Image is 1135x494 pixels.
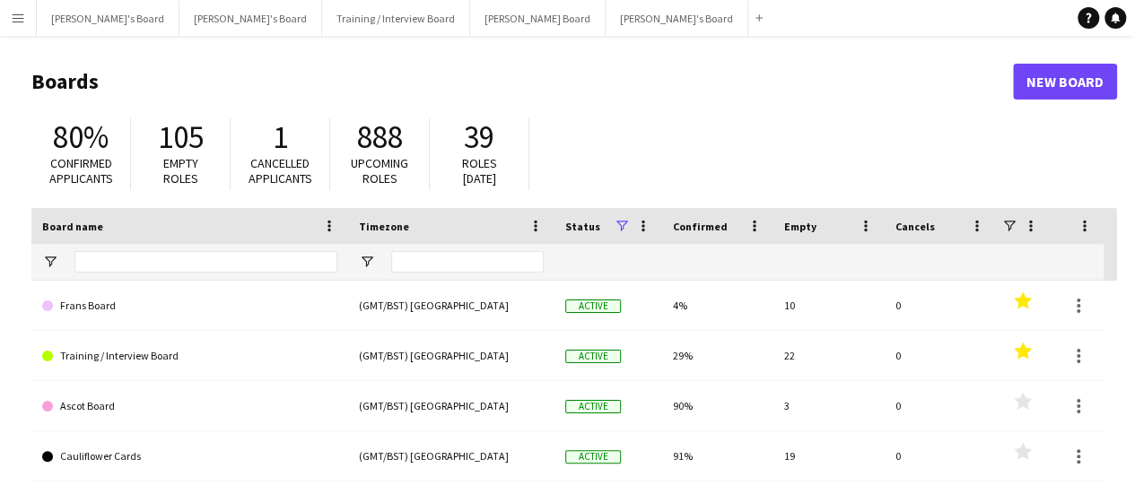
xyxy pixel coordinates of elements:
div: 22 [773,331,885,380]
div: 90% [662,381,773,430]
button: Open Filter Menu [359,254,375,270]
span: Active [565,299,621,313]
span: Cancelled applicants [249,155,312,186]
a: Frans Board [42,281,337,331]
h1: Boards [31,68,1013,95]
span: Active [565,350,621,363]
span: 888 [357,117,403,157]
button: [PERSON_NAME] Board [470,1,606,36]
span: Cancels [895,220,935,233]
div: (GMT/BST) [GEOGRAPHIC_DATA] [348,331,554,380]
button: [PERSON_NAME]'s Board [37,1,179,36]
span: Status [565,220,600,233]
a: Cauliflower Cards [42,431,337,481]
div: 19 [773,431,885,481]
div: (GMT/BST) [GEOGRAPHIC_DATA] [348,431,554,481]
a: New Board [1013,64,1117,100]
button: Open Filter Menu [42,254,58,270]
span: Upcoming roles [351,155,408,186]
span: Timezone [359,220,409,233]
span: 80% [53,117,109,157]
a: Ascot Board [42,381,337,431]
span: Empty roles [163,155,198,186]
div: 0 [885,281,996,330]
div: (GMT/BST) [GEOGRAPHIC_DATA] [348,381,554,430]
div: 0 [885,431,996,481]
span: 105 [158,117,204,157]
div: 91% [662,431,773,481]
span: 39 [464,117,494,157]
span: 1 [273,117,288,157]
span: Confirmed applicants [49,155,113,186]
span: Board name [42,220,103,233]
span: Roles [DATE] [462,155,497,186]
a: Training / Interview Board [42,331,337,381]
input: Board name Filter Input [74,251,337,273]
div: 29% [662,331,773,380]
div: 10 [773,281,885,330]
div: 0 [885,381,996,430]
div: 3 [773,381,885,430]
button: [PERSON_NAME]'s Board [606,1,748,36]
input: Timezone Filter Input [391,251,544,273]
span: Active [565,400,621,413]
span: Active [565,450,621,464]
div: 4% [662,281,773,330]
button: Training / Interview Board [322,1,470,36]
span: Empty [784,220,816,233]
div: (GMT/BST) [GEOGRAPHIC_DATA] [348,281,554,330]
button: [PERSON_NAME]'s Board [179,1,322,36]
div: 0 [885,331,996,380]
span: Confirmed [673,220,728,233]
